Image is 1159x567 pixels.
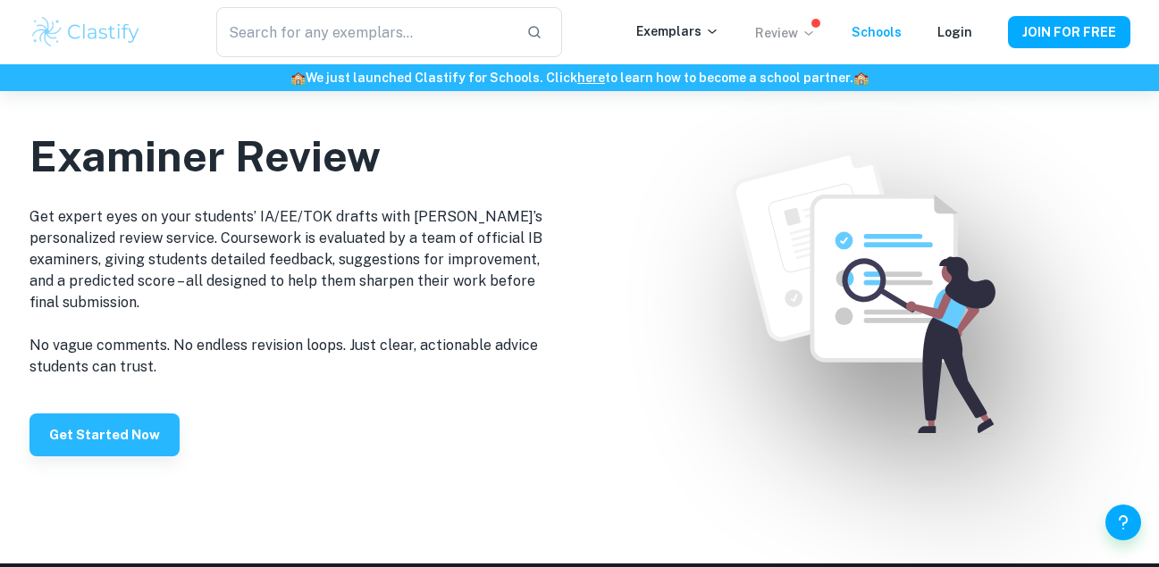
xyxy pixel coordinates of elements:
button: JOIN FOR FREE [1008,16,1130,48]
p: No vague comments. No endless revision loops. Just clear, actionable advice students can trust. [29,335,562,378]
h6: We just launched Clastify for Schools. Click to learn how to become a school partner. [4,68,1155,88]
img: Examiner Review [732,151,995,435]
button: Get Started Now [29,413,180,456]
button: Help and Feedback [1105,504,1141,540]
a: Get Started Now [29,425,180,442]
p: Review [755,23,816,43]
h2: Examiner Review [29,128,562,185]
p: Exemplars [636,21,719,41]
span: 🏫 [290,71,306,85]
a: Schools [852,25,902,39]
span: 🏫 [853,71,869,85]
img: Clastify logo [29,14,143,50]
p: Get expert eyes on your students’ IA/EE/TOK drafts with [PERSON_NAME]’s personalized review servi... [29,206,562,313]
input: Search for any exemplars... [216,7,511,57]
a: here [577,71,605,85]
a: Login [937,25,972,39]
